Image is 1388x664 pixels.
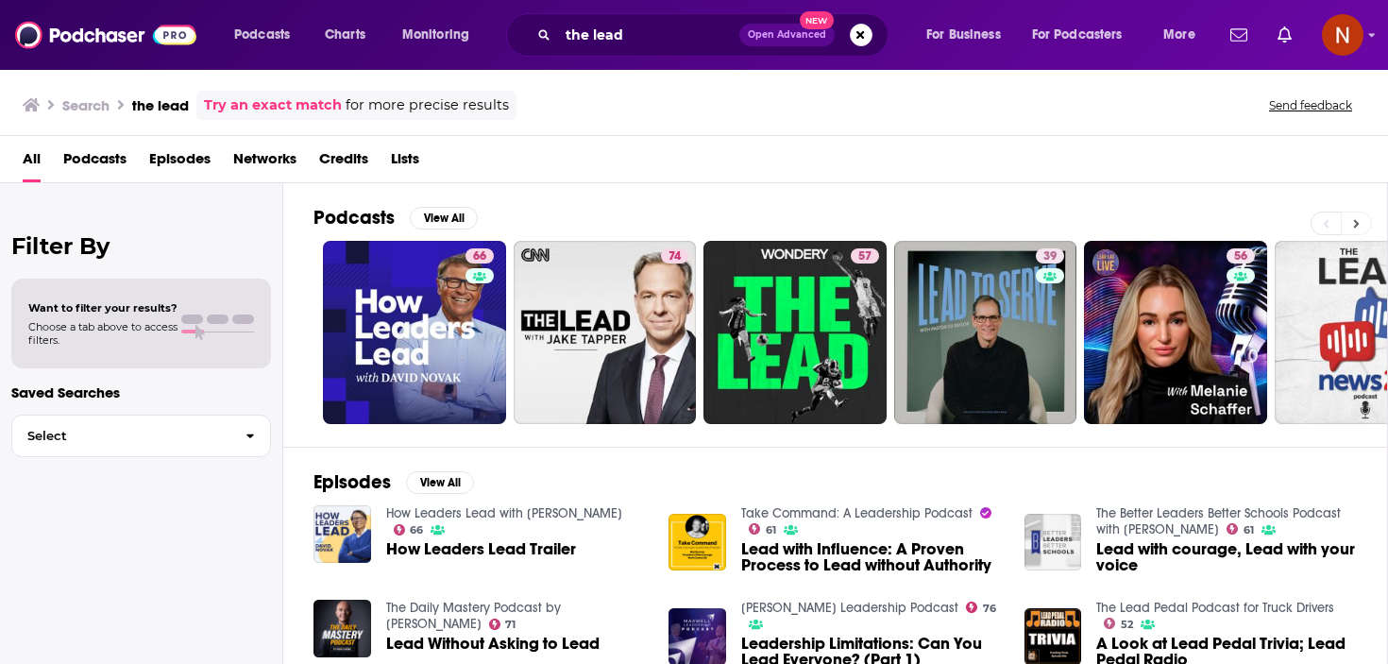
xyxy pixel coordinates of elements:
[391,144,419,182] a: Lists
[1322,14,1363,56] img: User Profile
[11,383,271,401] p: Saved Searches
[313,470,474,494] a: EpisodesView All
[1096,541,1357,573] a: Lead with courage, Lead with your voice
[1104,618,1133,629] a: 52
[465,248,494,264] a: 66
[669,514,726,571] img: Lead with Influence: A Proven Process to Lead without Authority
[739,24,835,46] button: Open AdvancedNew
[741,600,958,616] a: Maxwell Leadership Podcast
[346,94,509,116] span: for more precise results
[313,600,371,657] img: Lead Without Asking to Lead
[323,241,506,424] a: 66
[558,20,739,50] input: Search podcasts, credits, & more...
[28,320,178,347] span: Choose a tab above to access filters.
[149,144,211,182] a: Episodes
[851,248,879,264] a: 57
[12,430,230,442] span: Select
[325,22,365,48] span: Charts
[1084,241,1267,424] a: 56
[524,13,906,57] div: Search podcasts, credits, & more...
[1024,514,1082,571] img: Lead with courage, Lead with your voice
[1322,14,1363,56] span: Logged in as AdelNBM
[858,247,872,266] span: 57
[1043,247,1057,266] span: 39
[233,144,296,182] a: Networks
[1227,523,1254,535] a: 61
[221,20,314,50] button: open menu
[394,524,424,536] a: 66
[894,241,1077,424] a: 39
[1263,97,1358,113] button: Send feedback
[703,241,887,424] a: 57
[1121,621,1133,629] span: 52
[741,541,1002,573] a: Lead with Influence: A Proven Process to Lead without Authority
[406,471,474,494] button: View All
[15,17,196,53] img: Podchaser - Follow, Share and Rate Podcasts
[749,523,776,535] a: 61
[63,144,127,182] a: Podcasts
[204,94,342,116] a: Try an exact match
[661,248,688,264] a: 74
[1032,22,1123,48] span: For Podcasters
[1270,19,1299,51] a: Show notifications dropdown
[913,20,1024,50] button: open menu
[402,22,469,48] span: Monitoring
[28,301,178,315] span: Want to filter your results?
[748,30,826,40] span: Open Advanced
[514,241,697,424] a: 74
[1227,248,1255,264] a: 56
[389,20,494,50] button: open menu
[800,11,834,29] span: New
[1020,20,1150,50] button: open menu
[1163,22,1195,48] span: More
[1096,505,1341,537] a: The Better Leaders Better Schools Podcast with Daniel Bauer
[386,600,561,632] a: The Daily Mastery Podcast by Robin Sharma
[313,470,391,494] h2: Episodes
[966,602,996,613] a: 76
[1244,526,1254,535] span: 61
[1223,19,1255,51] a: Show notifications dropdown
[983,604,996,613] span: 76
[386,541,576,557] a: How Leaders Lead Trailer
[766,526,776,535] span: 61
[313,505,371,563] img: How Leaders Lead Trailer
[386,636,600,652] a: Lead Without Asking to Lead
[386,505,622,521] a: How Leaders Lead with David Novak
[11,415,271,457] button: Select
[62,96,110,114] h3: Search
[741,505,973,521] a: Take Command: A Leadership Podcast
[319,144,368,182] a: Credits
[410,526,423,535] span: 66
[313,206,478,230] a: PodcastsView All
[23,144,41,182] a: All
[1150,20,1219,50] button: open menu
[505,621,516,629] span: 71
[313,20,377,50] a: Charts
[410,207,478,230] button: View All
[489,619,516,630] a: 71
[1096,600,1334,616] a: The Lead Pedal Podcast for Truck Drivers
[313,206,395,230] h2: Podcasts
[132,96,189,114] h3: the lead
[1322,14,1363,56] button: Show profile menu
[11,232,271,260] h2: Filter By
[473,247,486,266] span: 66
[234,22,290,48] span: Podcasts
[1234,247,1247,266] span: 56
[926,22,1001,48] span: For Business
